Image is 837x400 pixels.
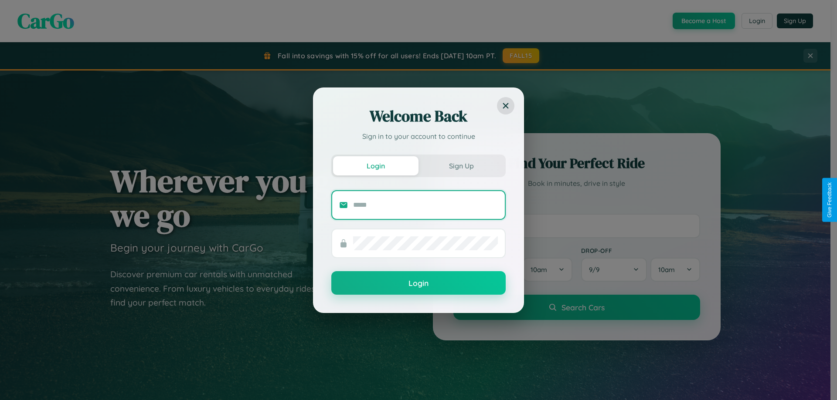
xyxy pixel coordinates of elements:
[418,156,504,175] button: Sign Up
[331,106,506,127] h2: Welcome Back
[333,156,418,175] button: Login
[331,131,506,141] p: Sign in to your account to continue
[827,182,833,218] div: Give Feedback
[331,271,506,295] button: Login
